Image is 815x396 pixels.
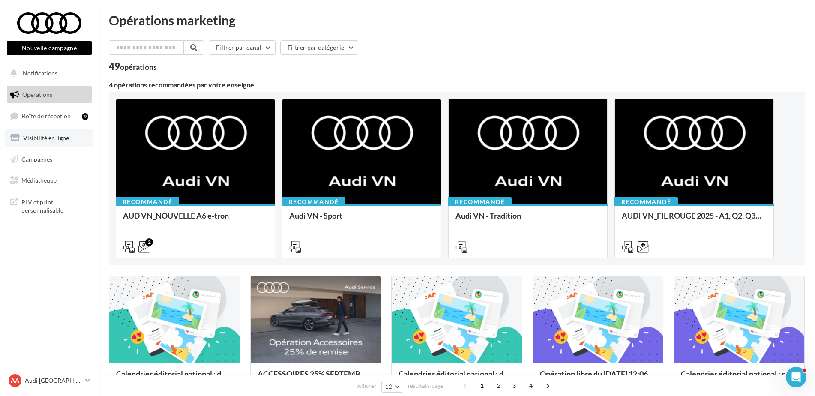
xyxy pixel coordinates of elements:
span: Médiathèque [21,177,57,184]
div: Calendrier éditorial national : du 02.09 au 09.09 [116,369,233,387]
a: PLV et print personnalisable [5,193,93,218]
span: 3 [507,379,521,393]
span: résultats/page [408,382,443,390]
div: 2 [145,238,153,246]
div: Recommandé [448,197,512,207]
span: PLV et print personnalisable [21,196,88,215]
span: Boîte de réception [22,112,71,120]
button: Notifications [5,64,90,82]
div: 49 [109,62,157,71]
div: ACCESSOIRES 25% SEPTEMBRE - AUDI SERVICE [258,369,374,387]
button: 12 [381,381,403,393]
span: 4 [524,379,538,393]
div: Calendrier éditorial national : du 02.09 au 09.09 [399,369,515,387]
a: Opérations [5,86,93,104]
div: AUD VN_NOUVELLE A6 e-tron [123,211,268,228]
button: Nouvelle campagne [7,41,92,55]
div: AUDI VN_FIL ROUGE 2025 - A1, Q2, Q3, Q5 et Q4 e-tron [622,211,767,228]
iframe: Intercom live chat [786,367,806,387]
span: Visibilité en ligne [23,134,69,141]
div: Opérations marketing [109,14,805,27]
span: Campagnes [21,155,52,162]
button: Filtrer par canal [209,40,276,55]
div: 9 [82,113,88,120]
div: Opération libre du [DATE] 12:06 [540,369,656,387]
span: Afficher [357,382,377,390]
span: Notifications [23,69,57,77]
span: 1 [475,379,489,393]
div: Recommandé [282,197,345,207]
div: Audi VN - Sport [289,211,434,228]
div: Recommandé [116,197,179,207]
span: Opérations [22,91,52,98]
button: Filtrer par catégorie [280,40,358,55]
a: Boîte de réception9 [5,107,93,125]
span: 2 [492,379,506,393]
span: AA [11,376,19,385]
span: 12 [385,383,393,390]
p: Audi [GEOGRAPHIC_DATA] [25,376,82,385]
a: Campagnes [5,150,93,168]
div: Recommandé [614,197,678,207]
div: 4 opérations recommandées par votre enseigne [109,81,805,88]
a: Visibilité en ligne [5,129,93,147]
div: Audi VN - Tradition [455,211,600,228]
a: AA Audi [GEOGRAPHIC_DATA] [7,372,92,389]
div: Calendrier éditorial national : semaine du 25.08 au 31.08 [681,369,797,387]
div: opérations [120,63,157,71]
a: Médiathèque [5,171,93,189]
